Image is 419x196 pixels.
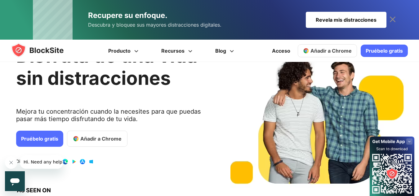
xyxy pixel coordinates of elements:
a: Pruébelo gratis [16,131,63,147]
a: Añadir a Chrome [298,44,357,57]
iframe: Mensaje de la compañía [20,155,63,169]
a: Producto [98,40,151,62]
font: Mejora tu concentración cuando la necesites para que puedas pasar más tiempo disfrutando de tu vida. [16,108,201,123]
iframe: Botón para iniciar la ventana de mensajería [5,171,25,191]
img: chrome-icon.svg [303,48,309,54]
font: Pruébelo gratis [366,48,403,54]
font: Blog [215,48,226,54]
font: Recupere su enfoque. [88,11,167,20]
span: Hi. Need any help? [4,4,45,9]
a: Blog [205,40,246,62]
iframe: Mensaje de cierre [5,156,17,169]
font: Descubra y bloquee sus mayores distracciones digitales. [88,22,221,28]
a: Recursos [151,40,205,62]
a: Acceso [268,43,294,58]
font: Disfruta de una vida sin distracciones [16,45,198,89]
a: Añadir a Chrome [67,131,127,147]
a: Pruébelo gratis [361,45,408,57]
font: Revela mis distracciones [316,17,377,23]
font: Acceso [272,48,290,54]
font: Pruébelo gratis [21,136,58,142]
font: Producto [108,48,131,54]
font: Añadir a Chrome [310,48,352,54]
font: Recursos [161,48,185,54]
img: blocksite-icon.5d769676.svg [11,43,76,58]
font: Añadir a Chrome [80,136,122,142]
